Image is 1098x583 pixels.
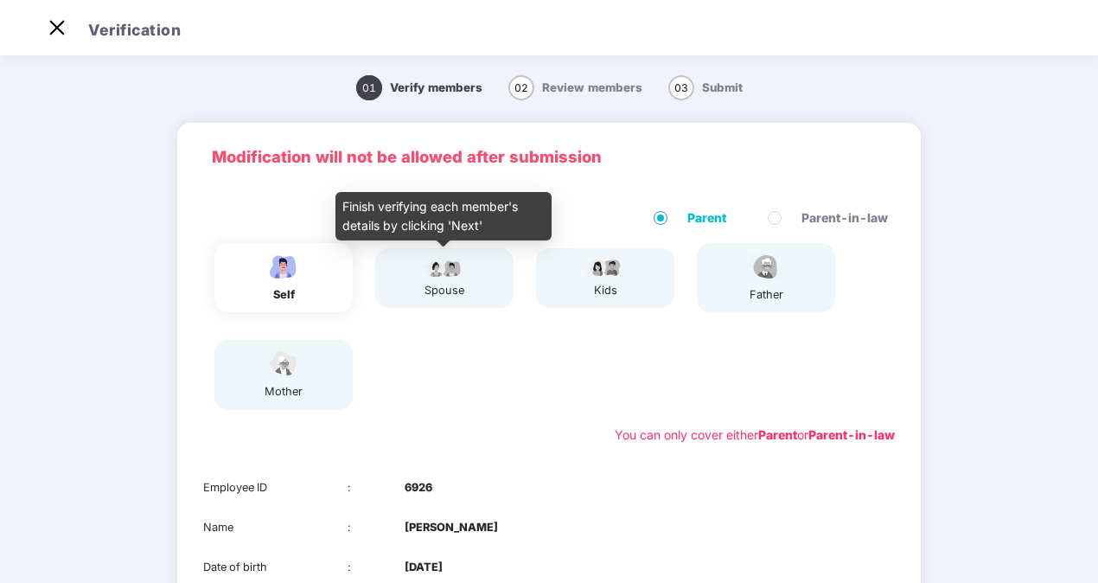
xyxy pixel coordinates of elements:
div: : [348,479,405,497]
div: Finish verifying each member's details by clicking 'Next' [335,192,552,240]
img: svg+xml;base64,PHN2ZyB4bWxucz0iaHR0cDovL3d3dy53My5vcmcvMjAwMC9zdmciIHdpZHRoPSI1NCIgaGVpZ2h0PSIzOC... [262,349,305,379]
span: Review members [542,80,642,94]
span: Verify members [390,80,482,94]
span: Parent-in-law [795,208,895,227]
b: Parent [758,427,797,442]
b: [PERSON_NAME] [405,519,498,536]
img: svg+xml;base64,PHN2ZyBpZD0iRW1wbG95ZWVfbWFsZSIgeG1sbnM9Imh0dHA6Ly93d3cudzMub3JnLzIwMDAvc3ZnIiB3aW... [262,252,305,282]
b: [DATE] [405,559,443,576]
div: You can only cover either or [615,426,895,445]
span: 01 [356,75,382,100]
span: Parent [680,208,733,227]
div: : [348,519,405,536]
b: Parent-in-law [808,427,895,442]
div: father [744,286,788,304]
div: Employee ID [203,479,348,497]
span: 03 [668,75,694,100]
b: 6926 [405,479,432,497]
img: svg+xml;base64,PHN2ZyBpZD0iRmF0aGVyX2ljb24iIHhtbG5zPSJodHRwOi8vd3d3LnczLm9yZy8yMDAwL3N2ZyIgeG1sbn... [744,252,788,282]
div: kids [584,282,627,299]
div: spouse [423,282,466,299]
span: Submit [702,80,743,94]
div: Name [203,519,348,536]
span: 02 [508,75,534,100]
img: svg+xml;base64,PHN2ZyB4bWxucz0iaHR0cDovL3d3dy53My5vcmcvMjAwMC9zdmciIHdpZHRoPSI5Ny44OTciIGhlaWdodD... [423,257,466,278]
div: : [348,559,405,576]
div: Date of birth [203,559,348,576]
img: svg+xml;base64,PHN2ZyB4bWxucz0iaHR0cDovL3d3dy53My5vcmcvMjAwMC9zdmciIHdpZHRoPSI3OS4wMzciIGhlaWdodD... [584,257,627,278]
div: self [262,286,305,304]
p: Modification will not be allowed after submission [212,144,886,170]
div: mother [262,383,305,400]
